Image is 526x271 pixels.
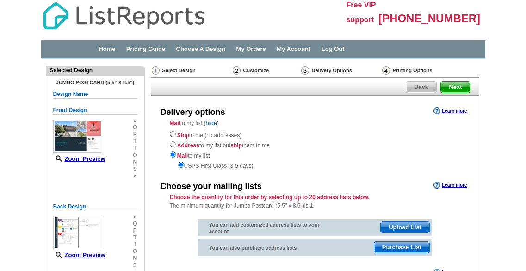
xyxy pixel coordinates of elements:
[433,182,467,189] a: Learn more
[133,166,137,173] span: s
[152,66,160,75] img: Select Design
[161,181,262,193] div: Choose your mailing lists
[322,45,345,52] a: Log Out
[170,129,460,170] div: to me (no addresses) to my list but them to me to my list
[151,119,479,170] div: to my list ( )
[133,138,137,145] span: t
[53,90,137,99] h5: Design Name
[133,241,137,248] span: i
[53,155,105,162] a: Zoom Preview
[126,45,166,52] a: Pricing Guide
[53,202,137,211] h5: Back Design
[233,66,241,75] img: Customize
[176,45,226,52] a: Choose A Design
[441,82,470,93] span: Next
[133,173,137,180] span: »
[151,66,232,77] div: Select Design
[53,252,105,258] a: Zoom Preview
[381,222,429,233] span: Upload List
[381,66,464,75] div: Printing Options
[301,66,309,75] img: Delivery Options
[133,152,137,159] span: o
[161,107,225,119] div: Delivery options
[151,193,479,210] div: The minimum quantity for Jumbo Postcard (5.5" x 8.5")is 1.
[53,80,137,85] h4: Jumbo Postcard (5.5" x 8.5")
[133,159,137,166] span: n
[133,262,137,269] span: s
[133,255,137,262] span: n
[177,132,189,139] strong: Ship
[170,194,370,201] strong: Choose the quantity for this order by selecting up to 20 address lists below.
[133,117,137,124] span: »
[133,227,137,234] span: p
[133,248,137,255] span: o
[133,214,137,221] span: »
[133,124,137,131] span: o
[133,145,137,152] span: i
[133,221,137,227] span: o
[406,81,437,93] a: Back
[206,120,217,126] a: hide
[378,12,480,25] span: [PHONE_NUMBER]
[347,1,376,24] span: Free VIP support
[236,45,266,52] a: My Orders
[198,219,331,237] div: You can add customized address lists to your account
[177,142,199,149] strong: Address
[300,66,381,77] div: Delivery Options
[382,66,390,75] img: Printing Options & Summary
[170,160,460,170] div: USPS First Class (3-5 days)
[133,234,137,241] span: t
[374,242,429,253] span: Purchase List
[99,45,115,52] a: Home
[53,106,137,115] h5: Front Design
[133,131,137,138] span: p
[53,216,102,249] img: small-thumb.jpg
[198,239,331,253] div: You can also purchase address lists
[277,45,310,52] a: My Account
[232,66,300,75] div: Customize
[406,82,436,93] span: Back
[433,107,467,115] a: Learn more
[177,152,188,159] strong: Mail
[53,120,102,153] img: small-thumb.jpg
[170,120,180,126] strong: Mail
[46,66,144,75] div: Selected Design
[230,142,242,149] strong: ship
